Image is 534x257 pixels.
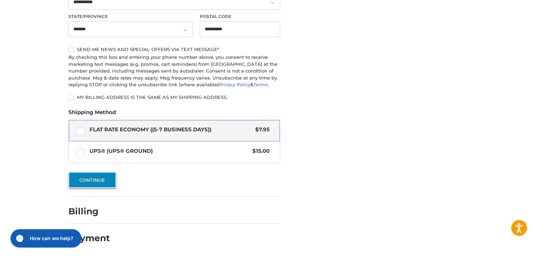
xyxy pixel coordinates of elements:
[90,126,252,134] span: Flat Rate Economy ((5-7 Business Days))
[68,172,116,188] button: Continue
[90,147,249,155] span: UPS® (UPS® Ground)
[219,82,250,87] a: Privacy Policy
[252,126,270,134] span: $7.95
[68,94,280,100] label: My billing address is the same as my shipping address.
[68,46,280,52] label: Send me news and special offers via text message*
[68,206,110,217] h2: Billing
[7,227,83,250] iframe: Gorgias live chat messenger
[68,13,193,20] label: State/Province
[68,233,110,244] h2: Payment
[200,13,281,20] label: Postal Code
[249,147,270,155] span: $15.00
[68,108,116,120] legend: Shipping Method
[253,82,268,87] a: Terms
[476,238,534,257] iframe: Google Customer Reviews
[68,54,280,88] div: By checking this box and entering your phone number above, you consent to receive marketing text ...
